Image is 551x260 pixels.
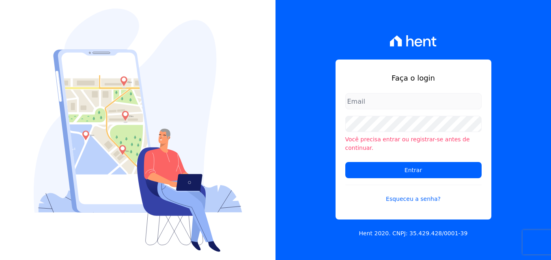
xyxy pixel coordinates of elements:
p: Hent 2020. CNPJ: 35.429.428/0001-39 [359,229,468,238]
input: Email [345,93,482,109]
h1: Faça o login [345,72,482,83]
input: Entrar [345,162,482,178]
a: Esqueceu a senha? [345,185,482,203]
li: Você precisa entrar ou registrar-se antes de continuar. [345,135,482,152]
img: Login [34,9,242,252]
